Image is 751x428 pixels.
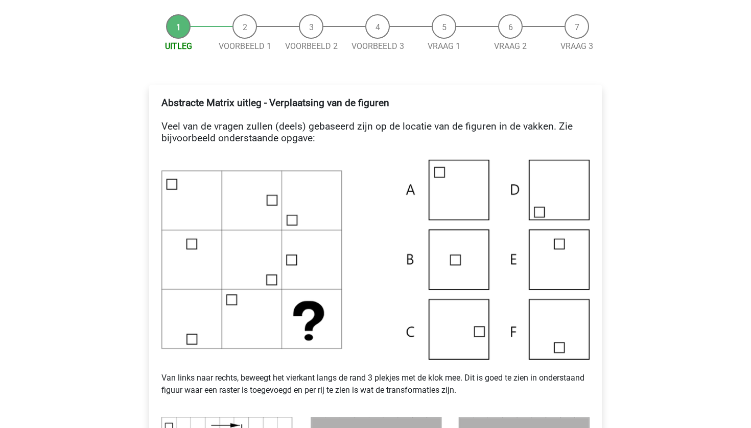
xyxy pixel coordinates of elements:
h4: Veel van de vragen zullen (deels) gebaseerd zijn op de locatie van de figuren in de vakken. Zie b... [161,97,590,156]
a: Voorbeeld 2 [285,41,338,51]
b: Abstracte Matrix uitleg - Verplaatsing van de figuren [161,97,389,109]
a: Voorbeeld 3 [351,41,404,51]
a: Voorbeeld 1 [219,41,271,51]
a: Vraag 3 [560,41,593,51]
img: voorbeeld1.png [161,160,590,360]
a: Vraag 1 [428,41,460,51]
p: Van links naar rechts, beweegt het vierkant langs de rand 3 plekjes met de klok mee. Dit is goed ... [161,360,590,409]
a: Vraag 2 [494,41,527,51]
a: Uitleg [165,41,192,51]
